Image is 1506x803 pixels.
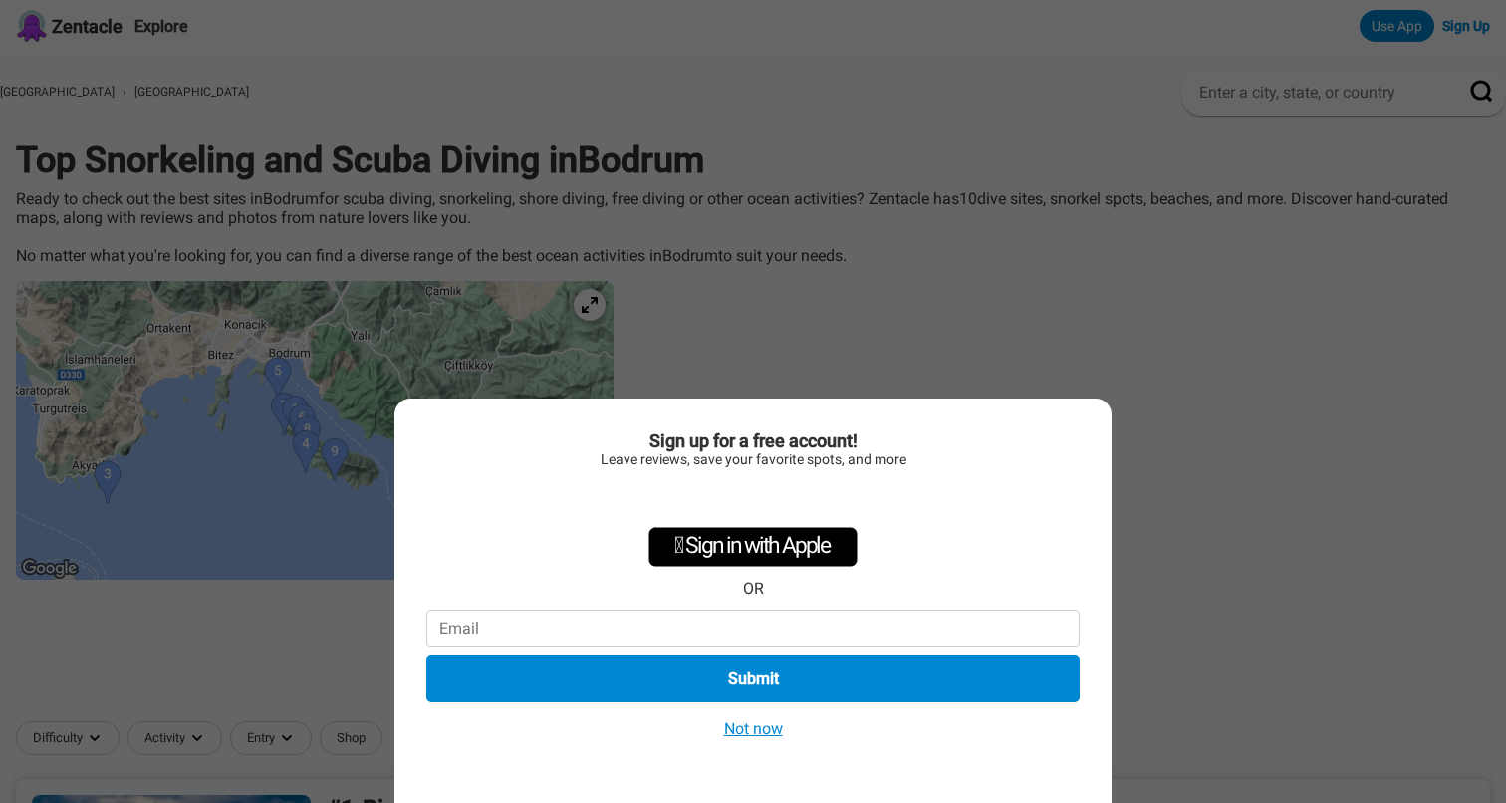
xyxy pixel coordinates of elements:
[646,477,860,521] iframe: Knop Inloggen met Google
[426,610,1080,647] input: Email
[426,655,1080,702] button: Submit
[426,451,1080,467] div: Leave reviews, save your favorite spots, and more
[648,527,858,567] div: Sign in with Apple
[718,718,789,739] button: Not now
[743,579,764,598] div: OR
[426,430,1080,451] div: Sign up for a free account!
[656,477,850,521] div: Inloggen met Google. Wordt geopend in een nieuw tabblad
